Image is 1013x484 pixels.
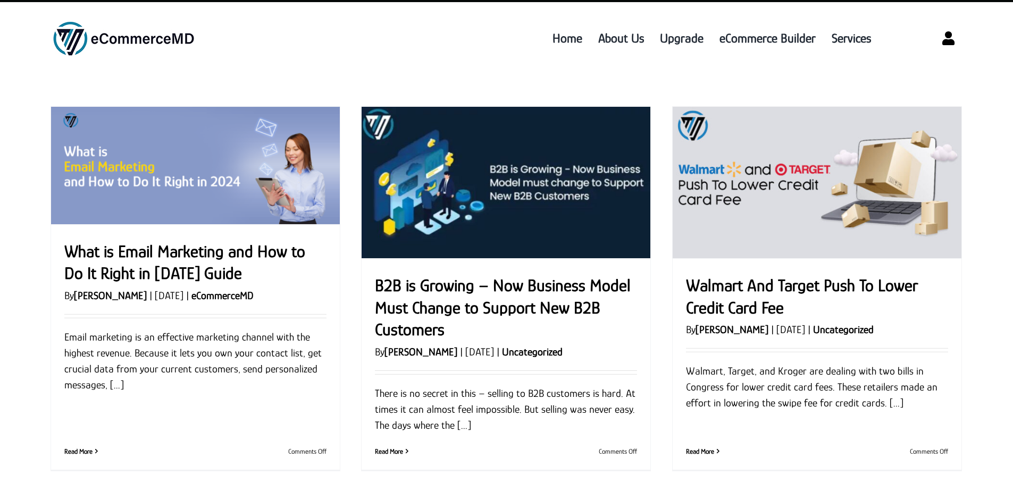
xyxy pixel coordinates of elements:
[934,24,962,53] a: Link to https://www.ecommercemd.com/login
[502,346,563,358] a: Uncategorized
[457,346,465,358] span: |
[494,346,502,358] span: |
[652,13,711,64] a: Upgrade
[805,324,813,335] span: |
[599,447,637,455] span: Comments Off
[696,324,768,335] a: [PERSON_NAME]
[183,290,191,301] span: |
[375,385,637,433] p: There is no secret in this – selling to B2B customers is hard. At times it can almost feel imposs...
[384,346,457,358] a: [PERSON_NAME]
[51,107,340,224] img: email marketing
[711,13,824,64] a: eCommerce Builder
[686,363,948,411] p: Walmart, Target, and Kroger are dealing with two bills in Congress for lower credit card fees. Th...
[288,447,326,455] span: Comments Off
[51,20,197,32] a: ecommercemd logo
[673,107,961,258] a: Walmart And Target Push To Lower Credit Card Fee
[824,13,879,64] a: Services
[147,290,155,301] span: |
[660,29,704,48] span: Upgrade
[191,290,254,301] a: eCommerceMD
[74,290,147,301] a: [PERSON_NAME]
[832,29,871,48] span: Services
[686,276,918,317] a: Walmart And Target Push To Lower Credit Card Fee
[362,107,650,258] a: B2B is Growing – Now Business Model Must Change to Support New B2B Customers
[590,13,652,64] a: About Us
[910,447,948,455] span: Comments Off
[719,29,816,48] span: eCommerce Builder
[686,321,948,337] p: By
[64,447,93,455] a: More on What is Email Marketing and How to Do It Right in 2024 Guide
[686,447,714,455] a: More on Walmart And Target Push To Lower Credit Card Fee
[813,324,874,335] a: Uncategorized
[465,346,494,358] span: [DATE]
[240,13,879,64] nav: Menu
[64,242,305,283] a: What is Email Marketing and How to Do It Right in [DATE] Guide
[552,29,582,48] span: Home
[375,344,637,360] p: By
[375,276,631,339] a: B2B is Growing – Now Business Model Must Change to Support New B2B Customers
[155,290,183,301] span: [DATE]
[776,324,805,335] span: [DATE]
[545,13,590,64] a: Home
[598,29,644,48] span: About Us
[375,447,403,455] a: More on B2B is Growing – Now Business Model Must Change to Support New B2B Customers
[51,21,197,56] img: ecommercemd logo
[768,324,776,335] span: |
[64,287,326,303] p: By
[51,107,340,224] a: What is Email Marketing and How to Do It Right in 2024 Guide
[64,329,326,393] p: Email marketing is an effective marketing channel with the highest revenue. Because it lets you o...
